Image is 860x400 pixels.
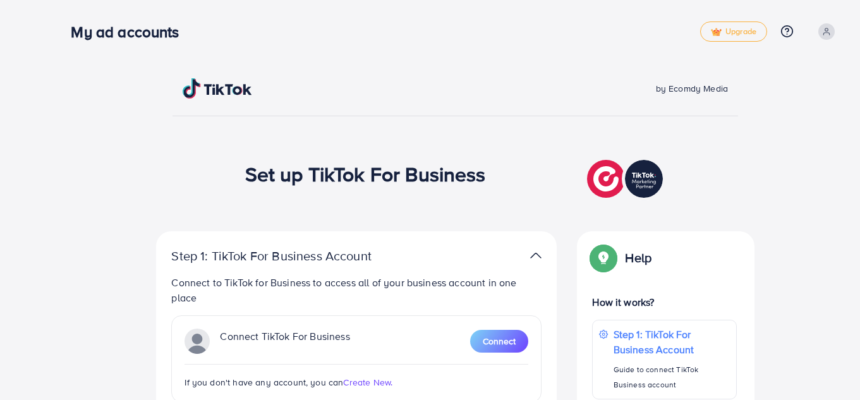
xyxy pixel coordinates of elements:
[470,330,528,353] button: Connect
[183,78,252,99] img: TikTok
[185,376,343,389] span: If you don't have any account, you can
[614,327,730,357] p: Step 1: TikTok For Business Account
[614,362,730,392] p: Guide to connect TikTok Business account
[171,248,411,264] p: Step 1: TikTok For Business Account
[483,335,516,348] span: Connect
[530,246,542,265] img: TikTok partner
[185,329,210,354] img: TikTok partner
[171,275,542,305] p: Connect to TikTok for Business to access all of your business account in one place
[656,82,728,95] span: by Ecomdy Media
[245,162,486,186] h1: Set up TikTok For Business
[711,28,722,37] img: tick
[711,27,756,37] span: Upgrade
[592,246,615,269] img: Popup guide
[220,329,349,354] p: Connect TikTok For Business
[343,376,392,389] span: Create New.
[587,157,666,201] img: TikTok partner
[592,294,736,310] p: How it works?
[700,21,767,42] a: tickUpgrade
[71,23,189,41] h3: My ad accounts
[625,250,651,265] p: Help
